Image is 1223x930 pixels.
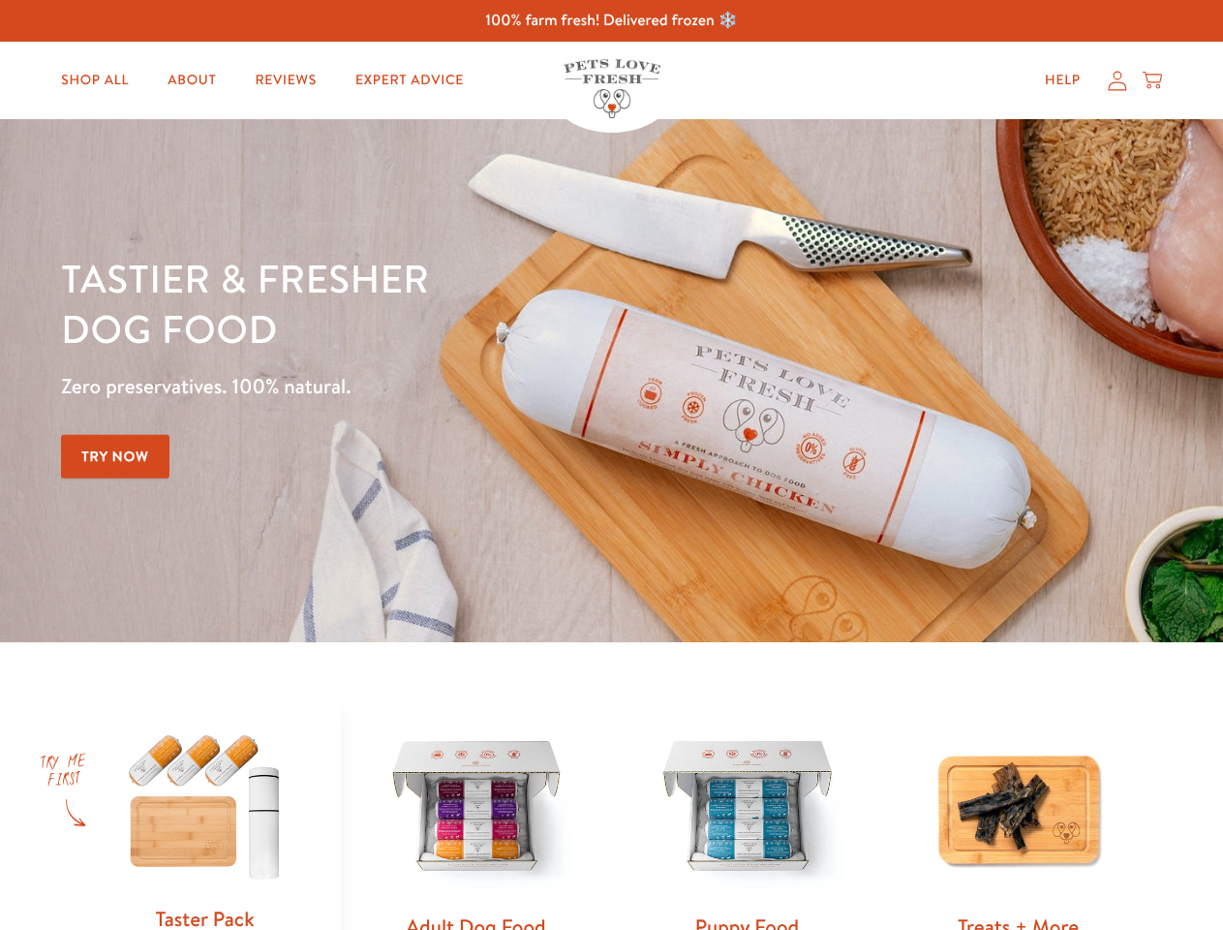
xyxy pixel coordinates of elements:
img: Pets Love Fresh [564,59,660,118]
a: Help [1029,61,1096,100]
h1: Tastier & fresher dog food [61,253,795,354]
a: Shop All [46,61,144,100]
p: Zero preservatives. 100% natural. [61,369,795,404]
a: Reviews [239,61,331,100]
a: Expert Advice [340,61,479,100]
a: Try Now [61,435,169,479]
a: About [152,61,231,100]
